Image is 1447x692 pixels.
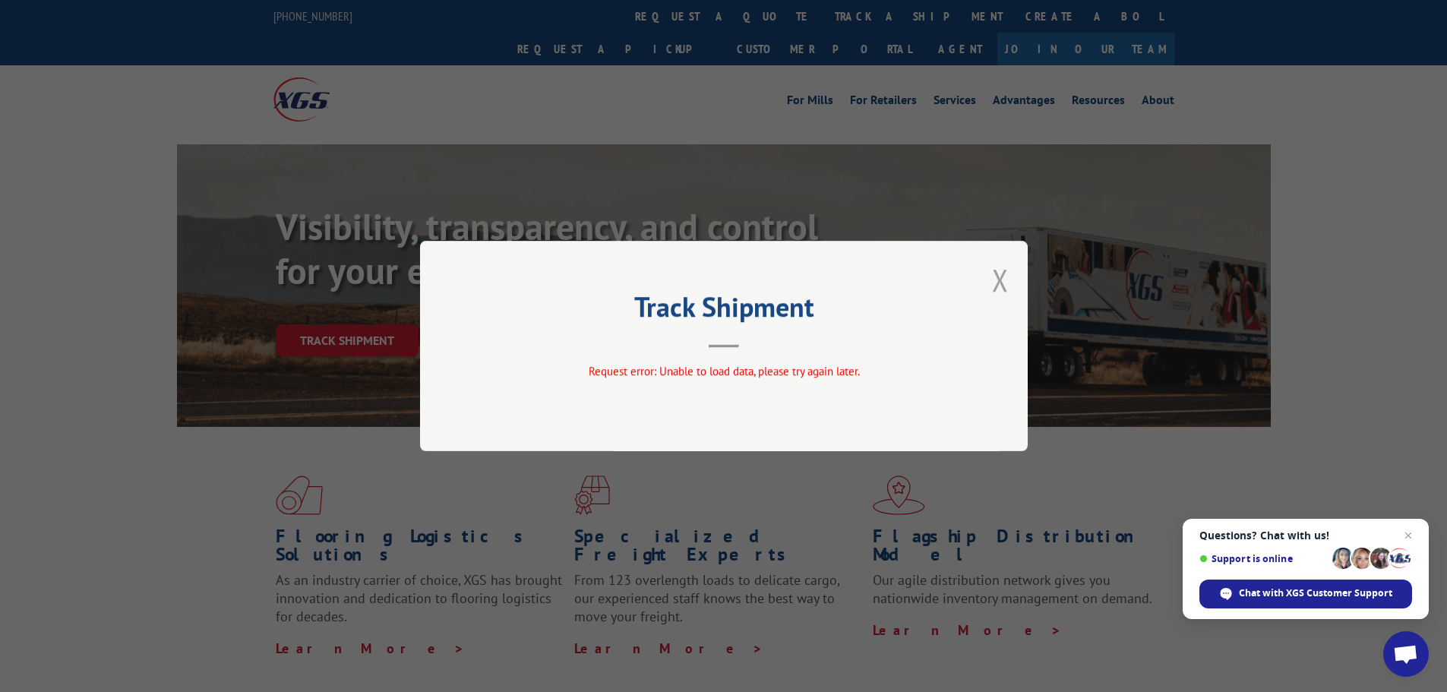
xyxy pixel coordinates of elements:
span: Support is online [1199,553,1327,564]
div: Chat with XGS Customer Support [1199,580,1412,608]
div: Open chat [1383,631,1429,677]
span: Questions? Chat with us! [1199,529,1412,542]
span: Request error: Unable to load data, please try again later. [588,364,859,378]
h2: Track Shipment [496,296,952,325]
span: Chat with XGS Customer Support [1239,586,1392,600]
button: Close modal [992,260,1009,300]
span: Close chat [1399,526,1417,545]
